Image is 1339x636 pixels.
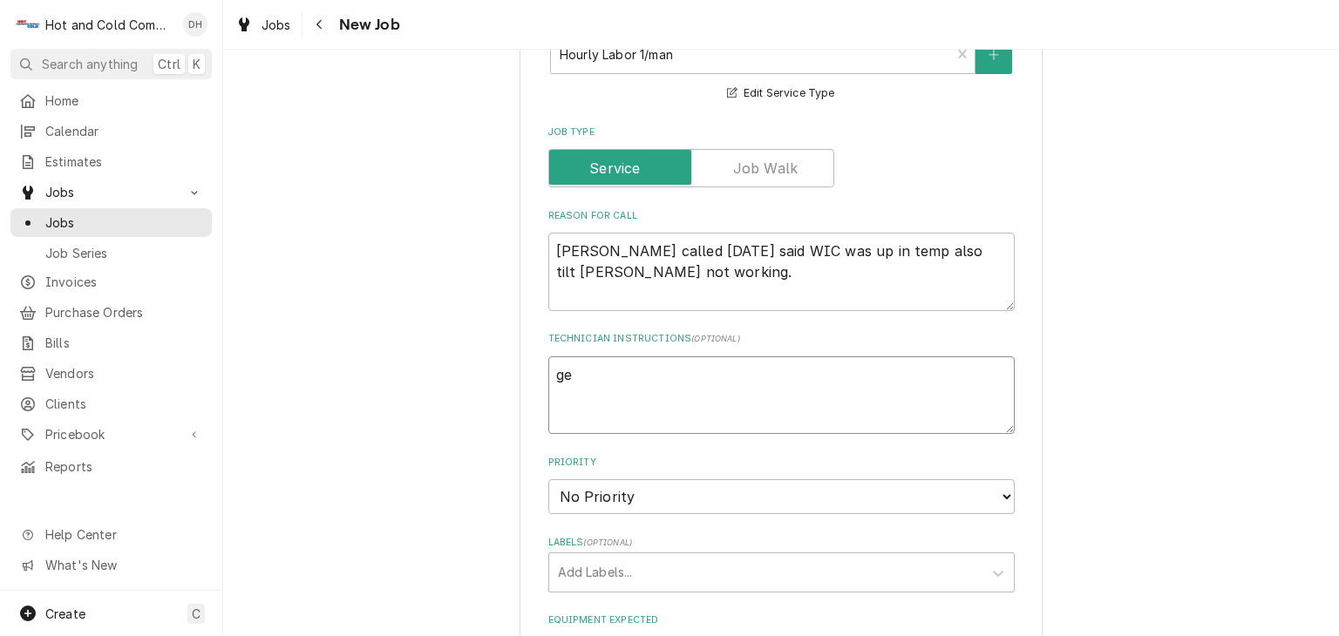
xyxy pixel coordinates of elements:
[45,303,203,321] span: Purchase Orders
[16,12,40,37] div: Hot and Cold Commercial Kitchens, Inc.'s Avatar
[183,12,207,37] div: DH
[262,16,291,34] span: Jobs
[548,125,1015,139] label: Job Type
[548,125,1015,187] div: Job Type
[548,356,1015,435] textarea: ge
[45,183,177,201] span: Jobs
[192,605,201,623] span: C
[691,334,740,343] span: ( optional )
[548,332,1015,434] div: Technician Instructions
[45,91,203,110] span: Home
[10,328,212,357] a: Bills
[724,83,837,105] button: Edit Service Type
[45,122,203,140] span: Calendar
[45,525,201,544] span: Help Center
[45,213,203,232] span: Jobs
[45,457,203,476] span: Reports
[10,208,212,237] a: Jobs
[10,420,212,449] a: Go to Pricebook
[10,239,212,267] a: Job Series
[45,273,203,291] span: Invoices
[334,13,400,37] span: New Job
[10,147,212,176] a: Estimates
[548,536,1015,550] label: Labels
[45,395,203,413] span: Clients
[10,520,212,549] a: Go to Help Center
[10,86,212,115] a: Home
[16,12,40,37] div: H
[10,359,212,388] a: Vendors
[45,244,203,262] span: Job Series
[10,117,212,145] a: Calendar
[548,536,1015,592] div: Labels
[583,538,632,547] span: ( optional )
[45,606,85,621] span: Create
[10,178,212,206] a: Go to Jobs
[548,209,1015,223] label: Reason For Call
[158,55,180,73] span: Ctrl
[45,16,173,34] div: Hot and Cold Commercial Kitchens, Inc.
[228,10,298,39] a: Jobs
[10,49,212,79] button: Search anythingCtrlK
[45,334,203,352] span: Bills
[45,425,177,443] span: Pricebook
[193,55,201,73] span: K
[548,17,1015,104] div: Service Type
[975,34,1012,74] button: Create New Service
[548,613,1015,627] label: Equipment Expected
[548,456,1015,514] div: Priority
[548,456,1015,470] label: Priority
[45,556,201,574] span: What's New
[45,364,203,382] span: Vendors
[45,152,203,171] span: Estimates
[548,233,1015,311] textarea: [PERSON_NAME] called [DATE] said WIC was up in temp also tilt [PERSON_NAME] not working.
[989,49,999,61] svg: Create New Service
[10,267,212,296] a: Invoices
[10,452,212,481] a: Reports
[183,12,207,37] div: Daryl Harris's Avatar
[306,10,334,38] button: Navigate back
[42,55,138,73] span: Search anything
[10,298,212,327] a: Purchase Orders
[10,389,212,418] a: Clients
[548,209,1015,311] div: Reason For Call
[548,332,1015,346] label: Technician Instructions
[10,551,212,579] a: Go to What's New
